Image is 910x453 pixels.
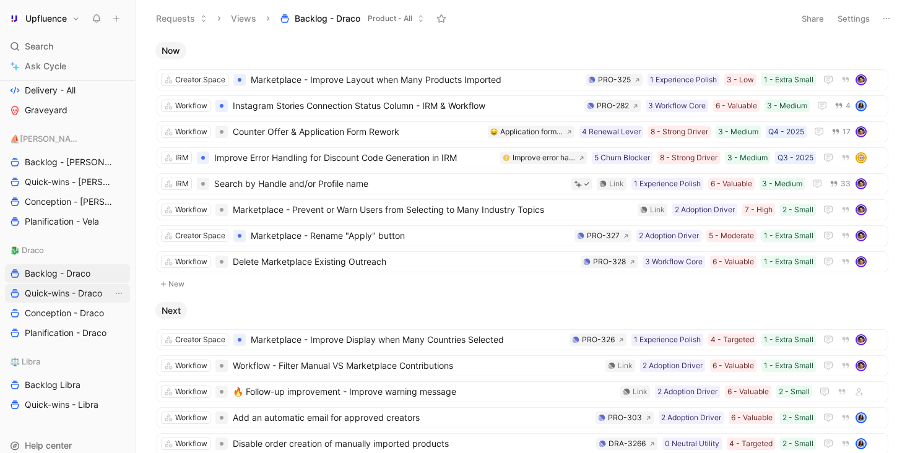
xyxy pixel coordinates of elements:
[716,100,757,112] div: 6 - Valuable
[175,256,207,268] div: Workflow
[665,438,719,450] div: 0 Neutral Utility
[233,358,600,373] span: Workflow - Filter Manual VS Marketplace Contributions
[157,329,888,350] a: Creator SpaceMarketplace - Improve Display when Many Countries Selected1 - Extra Small4 - Targete...
[157,69,888,90] a: Creator SpaceMarketplace - Improve Layout when Many Products Imported1 - Extra Small3 - Low1 Expe...
[175,386,207,398] div: Workflow
[709,230,754,242] div: 5 - Moderate
[829,125,853,139] button: 17
[175,438,207,450] div: Workflow
[857,127,865,136] img: avatar
[650,74,717,86] div: 1 Experience Polish
[857,335,865,344] img: avatar
[5,57,130,75] a: Ask Cycle
[727,74,754,86] div: 3 - Low
[857,439,865,448] img: avatar
[645,256,703,268] div: 3 Workflow Core
[233,202,633,217] span: Marketplace - Prevent or Warn Users from Selecting to Many Industry Topics
[10,132,80,145] span: ⛵️[PERSON_NAME]
[214,150,495,165] span: Improve Error Handling for Discount Code Generation in IRM
[368,12,412,25] span: Product - All
[657,386,717,398] div: 2 Adoption Driver
[25,307,104,319] span: Conception - Draco
[633,386,648,398] div: Link
[5,37,130,56] div: Search
[162,45,180,57] span: Now
[764,74,813,86] div: 1 - Extra Small
[25,84,76,97] span: Delivery - All
[608,412,642,424] div: PRO-303
[214,176,566,191] span: Search by Handle and/or Profile name
[157,355,888,376] a: WorkflowWorkflow - Filter Manual VS Marketplace Contributions1 - Extra Small6 - Valuable2 Adoptio...
[25,176,116,188] span: Quick-wins - [PERSON_NAME]
[778,152,813,164] div: Q3 - 2025
[661,412,721,424] div: 2 Adoption Driver
[713,256,754,268] div: 6 - Valuable
[157,173,888,194] a: IRMSearch by Handle and/or Profile name3 - Medium6 - Valuable1 Experience PolishLink33avatar
[857,361,865,370] img: avatar
[5,304,130,322] a: Conception - Draco
[779,386,810,398] div: 2 - Small
[597,100,629,112] div: PRO-282
[500,126,563,138] div: Application form and counter offer rework
[233,384,615,399] span: 🔥 Follow-up improvement - Improve warning message
[25,327,106,339] span: Planification - Draco
[593,256,626,268] div: PRO-328
[846,102,851,110] span: 4
[25,13,67,24] h1: Upfluence
[157,225,888,246] a: Creator SpaceMarketplace - Rename "Apply" button1 - Extra Small5 - Moderate2 Adoption DriverPRO-3...
[782,204,813,216] div: 2 - Small
[274,9,430,28] button: Backlog - DracoProduct - All
[233,436,591,451] span: Disable order creation of manually imported products
[233,98,579,113] span: Instagram Stories Connection Status Column - IRM & Workflow
[233,124,483,139] span: Counter Offer & Application Form Rework
[857,75,865,84] img: avatar
[660,152,717,164] div: 8 - Strong Driver
[727,152,768,164] div: 3 - Medium
[175,360,207,372] div: Workflow
[762,178,802,190] div: 3 - Medium
[150,9,213,28] button: Requests
[25,59,66,74] span: Ask Cycle
[857,257,865,266] img: avatar
[25,104,67,116] span: Graveyard
[175,230,225,242] div: Creator Space
[233,254,576,269] span: Delete Marketplace Existing Outreach
[150,42,895,292] div: NowNew
[650,204,665,216] div: Link
[639,230,699,242] div: 2 Adoption Driver
[713,360,754,372] div: 6 - Valuable
[25,267,90,280] span: Backlog - Draco
[25,39,53,54] span: Search
[251,332,565,347] span: Marketplace - Improve Display when Many Countries Selected
[155,42,186,59] button: Now
[587,230,620,242] div: PRO-327
[782,412,813,424] div: 2 - Small
[5,241,130,342] div: 🐉 DracoBacklog - DracoQuick-wins - DracoView actionsConception - DracoPlanification - Draco
[796,10,830,27] button: Share
[295,12,360,25] span: Backlog - Draco
[157,121,888,142] a: WorkflowCounter Offer & Application Form ReworkQ4 - 20253 - Medium8 - Strong Driver4 Renewal Leve...
[5,212,130,231] a: Planification - Vela
[5,264,130,283] a: Backlog - Draco
[175,74,225,86] div: Creator Space
[731,412,773,424] div: 6 - Valuable
[25,379,80,391] span: Backlog Libra
[782,438,813,450] div: 2 - Small
[157,199,888,220] a: WorkflowMarketplace - Prevent or Warn Users from Selecting to Many Industry Topics2 - Small7 - Hi...
[5,352,130,371] div: ⚖️ Libra
[5,173,130,191] a: Quick-wins - [PERSON_NAME]
[857,179,865,188] img: avatar
[25,215,99,228] span: Planification - Vela
[857,101,865,110] img: avatar
[175,334,225,346] div: Creator Space
[5,324,130,342] a: Planification - Draco
[175,126,207,138] div: Workflow
[155,302,187,319] button: Next
[843,128,851,136] span: 17
[225,9,262,28] button: Views
[764,334,813,346] div: 1 - Extra Small
[582,334,615,346] div: PRO-326
[162,304,181,317] span: Next
[841,180,851,188] span: 33
[251,72,581,87] span: Marketplace - Improve Layout when Many Products Imported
